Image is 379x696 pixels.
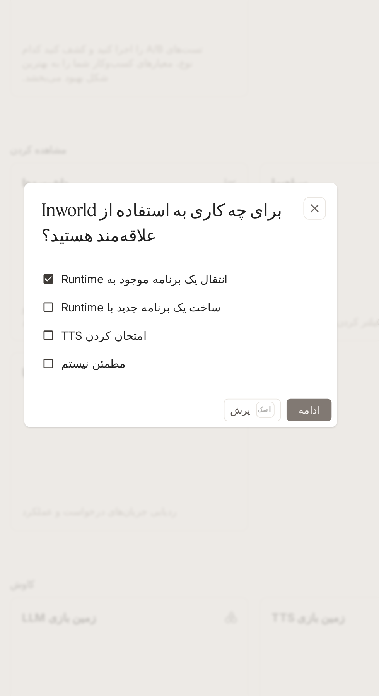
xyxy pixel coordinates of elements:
button: ادامه [248,400,272,412]
font: اسک [232,403,240,408]
font: مطمئن نیستم [124,376,159,384]
font: برای چه کاری به استفاده از Inworld علاقه‌مند هستید؟ [113,290,245,316]
font: پرش [217,402,228,409]
font: امتحان کردن TTS [124,361,171,369]
font: انتقال یک برنامه موجود به Runtime [124,330,215,338]
button: پرشاسک [213,400,244,412]
font: ادامه [254,402,266,409]
font: ساخت یک برنامه جدید با Runtime [124,345,211,353]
